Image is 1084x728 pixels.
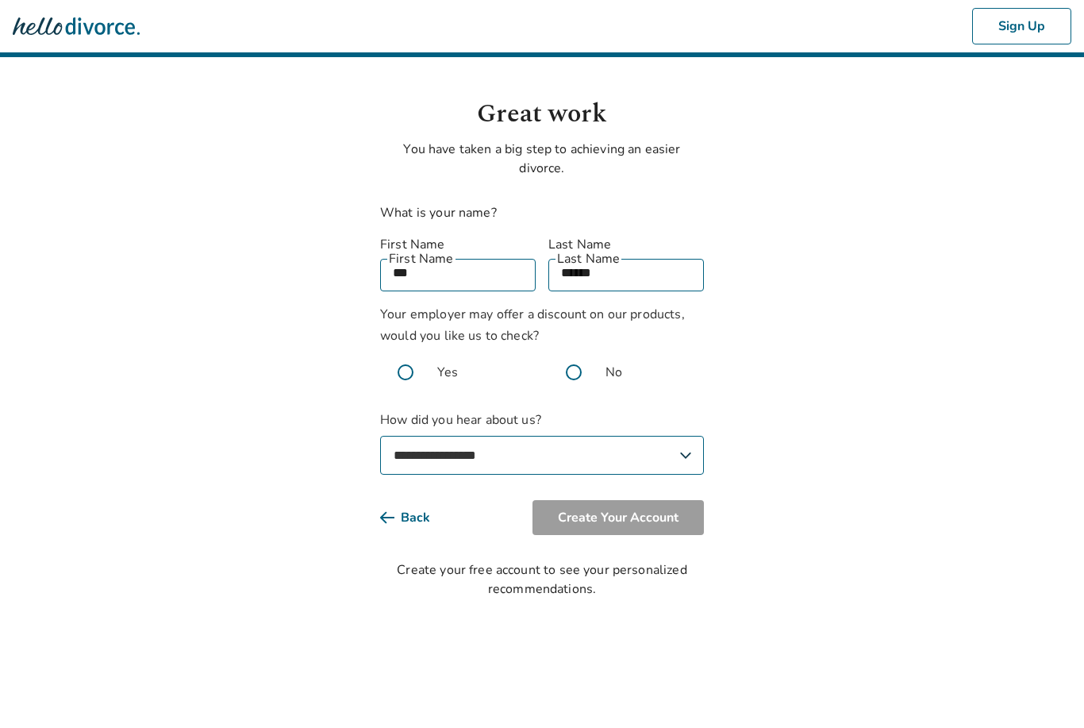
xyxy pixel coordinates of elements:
button: Back [380,500,456,535]
p: You have taken a big step to achieving an easier divorce. [380,140,704,178]
label: What is your name? [380,204,497,221]
span: No [605,363,622,382]
label: Last Name [548,235,704,254]
label: How did you hear about us? [380,410,704,475]
img: Hello Divorce Logo [13,10,140,42]
label: First Name [380,235,536,254]
span: Yes [437,363,458,382]
h1: Great work [380,95,704,133]
button: Create Your Account [532,500,704,535]
select: How did you hear about us? [380,436,704,475]
button: Sign Up [972,8,1071,44]
div: Create your free account to see your personalized recommendations. [380,560,704,599]
iframe: Chat Widget [1005,652,1084,728]
span: Your employer may offer a discount on our products, would you like us to check? [380,306,685,345]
